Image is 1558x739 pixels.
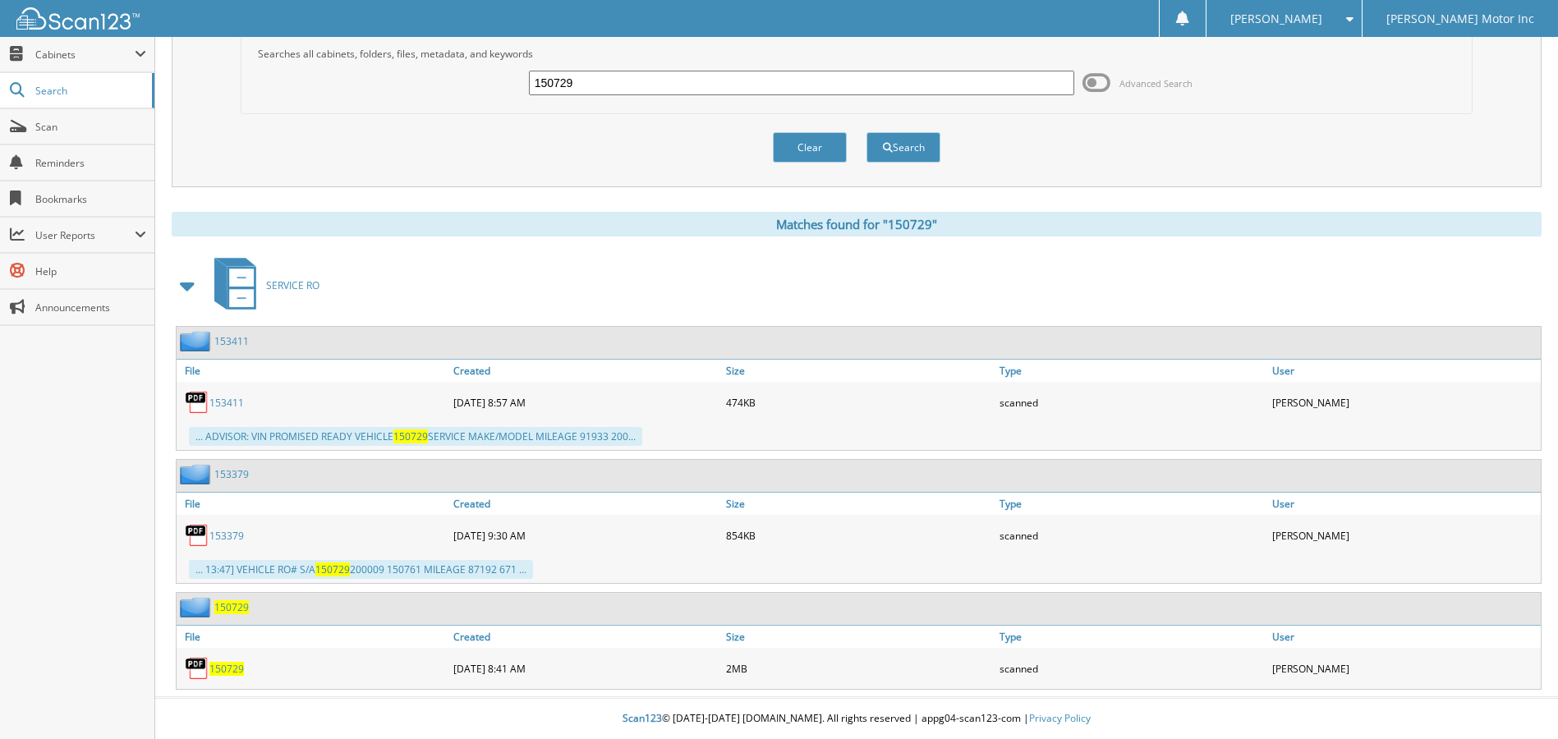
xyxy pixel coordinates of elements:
span: Scan [35,120,146,134]
a: Type [995,360,1268,382]
a: File [177,360,449,382]
a: 153411 [214,334,249,348]
span: Advanced Search [1119,77,1193,90]
div: scanned [995,652,1268,685]
a: Size [722,360,995,382]
span: [PERSON_NAME] Motor Inc [1386,14,1534,24]
a: User [1268,626,1541,648]
div: © [DATE]-[DATE] [DOMAIN_NAME]. All rights reserved | appg04-scan123-com | [155,699,1558,739]
div: ... 13:47] VEHICLE RO# S/A 200009 150761 MILEAGE 87192 671 ... [189,560,533,579]
div: [PERSON_NAME] [1268,519,1541,552]
img: folder2.png [180,597,214,617]
a: Size [722,493,995,515]
div: 854KB [722,519,995,552]
span: SERVICE RO [266,278,319,292]
a: SERVICE RO [205,253,319,318]
a: Size [722,626,995,648]
a: 153379 [214,467,249,481]
span: Announcements [35,301,146,314]
img: scan123-logo-white.svg [16,7,140,30]
a: Created [449,493,722,515]
div: scanned [995,386,1268,419]
span: [PERSON_NAME] [1230,14,1322,24]
div: Searches all cabinets, folders, files, metadata, and keywords [250,47,1463,61]
a: Created [449,626,722,648]
div: [PERSON_NAME] [1268,652,1541,685]
img: PDF.png [185,390,209,415]
a: 153411 [209,396,244,410]
div: Matches found for "150729" [172,212,1542,236]
div: [DATE] 9:30 AM [449,519,722,552]
img: PDF.png [185,656,209,681]
iframe: Chat Widget [1476,660,1558,739]
img: PDF.png [185,523,209,548]
a: 153379 [209,529,244,543]
a: 150729 [214,600,249,614]
span: Help [35,264,146,278]
a: File [177,626,449,648]
span: User Reports [35,228,135,242]
span: Reminders [35,156,146,170]
div: 2MB [722,652,995,685]
div: ... ADVISOR: VIN PROMISED READY VEHICLE SERVICE MAKE/MODEL MILEAGE 91933 200... [189,427,642,446]
span: Scan123 [623,711,662,725]
img: folder2.png [180,331,214,351]
img: folder2.png [180,464,214,484]
button: Clear [773,132,847,163]
a: Type [995,626,1268,648]
button: Search [866,132,940,163]
div: [PERSON_NAME] [1268,386,1541,419]
div: [DATE] 8:41 AM [449,652,722,685]
a: User [1268,493,1541,515]
span: Cabinets [35,48,135,62]
a: Type [995,493,1268,515]
a: Created [449,360,722,382]
span: Search [35,84,144,98]
a: Privacy Policy [1029,711,1091,725]
span: 150729 [393,429,428,443]
a: 150729 [209,662,244,676]
span: Bookmarks [35,192,146,206]
div: scanned [995,519,1268,552]
span: 150729 [315,562,350,576]
a: User [1268,360,1541,382]
div: [DATE] 8:57 AM [449,386,722,419]
a: File [177,493,449,515]
div: 474KB [722,386,995,419]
